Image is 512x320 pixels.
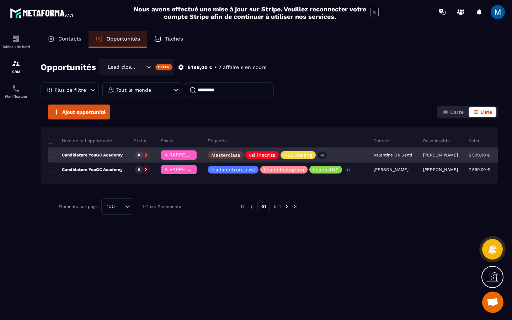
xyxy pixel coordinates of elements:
[344,166,353,174] p: +2
[218,64,266,71] p: 2 affaire s en cours
[214,64,217,71] p: •
[116,87,151,92] p: Tout le monde
[155,64,173,70] div: Créer
[272,204,281,209] p: de 1
[292,203,299,210] img: next
[257,200,270,213] p: 01
[48,105,110,119] button: Ajout opportunité
[284,153,312,158] p: VSL Mailing
[12,34,20,43] img: formation
[117,203,123,210] input: Search for option
[138,167,140,172] p: 0
[58,204,98,209] p: Éléments par page
[165,152,245,158] span: A RAPPELER/GHOST/NO SHOW✖️
[423,153,458,158] p: [PERSON_NAME]
[2,45,30,49] p: Tableau de bord
[480,109,492,115] span: Liste
[133,5,367,20] h2: Nous avons effectué une mise à jour sur Stripe. Veuillez reconnecter votre compte Stripe afin de ...
[423,138,450,144] p: Responsable
[104,203,117,210] span: 100
[423,167,458,172] p: [PERSON_NAME]
[12,59,20,68] img: formation
[89,31,147,48] a: Opportunités
[2,29,30,54] a: formationformationTableau de bord
[188,64,213,71] p: 5 198,00 €
[211,167,255,172] p: leads entrants vsl
[2,79,30,104] a: schedulerschedulerPlanificateur
[41,60,96,74] h2: Opportunités
[48,167,123,172] p: Candidature YouGC Academy
[138,153,140,158] p: 0
[41,31,89,48] a: Contacts
[318,151,327,159] p: +5
[138,63,145,71] input: Search for option
[101,198,133,215] div: Search for option
[48,152,123,158] p: Candidature YouGC Academy
[469,138,482,144] p: Valeur
[438,107,468,117] button: Carte
[283,203,290,210] img: next
[12,84,20,93] img: scheduler
[54,87,86,92] p: Plus de filtre
[142,204,181,209] p: 1-2 sur 2 éléments
[10,6,74,19] img: logo
[165,36,183,42] p: Tâches
[249,203,255,210] img: prev
[469,153,490,158] p: 2 599,00 €
[106,63,138,71] span: Lead closing
[249,153,275,158] p: vsl inscrits
[374,138,390,144] p: Contact
[2,70,30,74] p: CRM
[469,167,490,172] p: 2 599,00 €
[2,95,30,98] p: Planificateur
[211,153,240,158] p: Masterclass
[147,31,190,48] a: Tâches
[482,292,503,313] a: Ouvrir le chat
[134,138,147,144] p: Statut
[165,166,245,172] span: A RAPPELER/GHOST/NO SHOW✖️
[106,36,140,42] p: Opportunités
[48,138,112,144] p: Nom de la l'opportunité
[2,54,30,79] a: formationformationCRM
[208,138,227,144] p: Étiquette
[58,36,81,42] p: Contacts
[264,167,304,172] p: Leads Instagram
[240,203,246,210] img: prev
[313,167,338,172] p: Leads ADS
[100,59,174,75] div: Search for option
[469,107,496,117] button: Liste
[62,108,106,116] span: Ajout opportunité
[161,138,173,144] p: Phase
[450,109,464,115] span: Carte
